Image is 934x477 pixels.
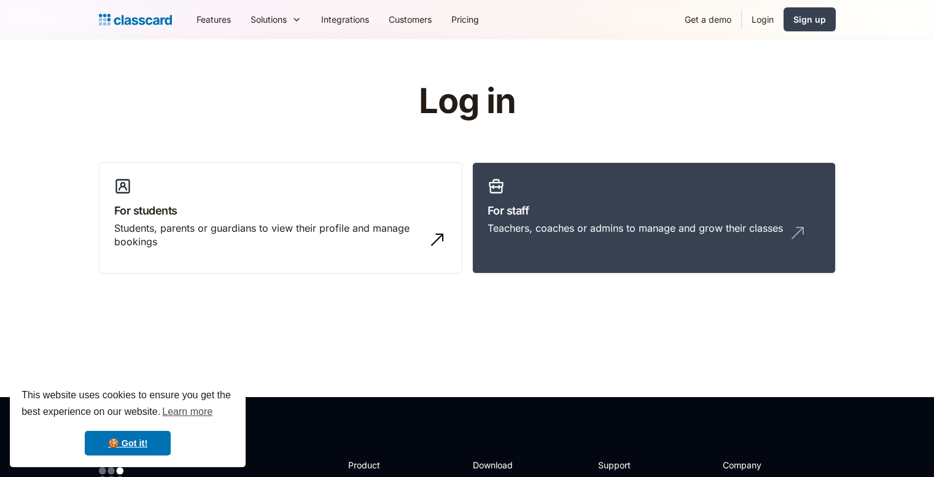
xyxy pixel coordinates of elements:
[160,403,214,421] a: learn more about cookies
[723,459,804,471] h2: Company
[348,459,414,471] h2: Product
[675,6,741,33] a: Get a demo
[99,11,172,28] a: home
[85,431,171,455] a: dismiss cookie message
[472,162,836,274] a: For staffTeachers, coaches or admins to manage and grow their classes
[241,6,311,33] div: Solutions
[473,459,523,471] h2: Download
[598,459,648,471] h2: Support
[21,388,234,421] span: This website uses cookies to ensure you get the best experience on our website.
[114,202,447,219] h3: For students
[114,221,422,249] div: Students, parents or guardians to view their profile and manage bookings
[784,7,836,31] a: Sign up
[793,13,826,26] div: Sign up
[442,6,489,33] a: Pricing
[187,6,241,33] a: Features
[272,82,662,120] h1: Log in
[488,202,820,219] h3: For staff
[488,221,783,235] div: Teachers, coaches or admins to manage and grow their classes
[10,376,246,467] div: cookieconsent
[99,162,462,274] a: For studentsStudents, parents or guardians to view their profile and manage bookings
[379,6,442,33] a: Customers
[742,6,784,33] a: Login
[311,6,379,33] a: Integrations
[251,13,287,26] div: Solutions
